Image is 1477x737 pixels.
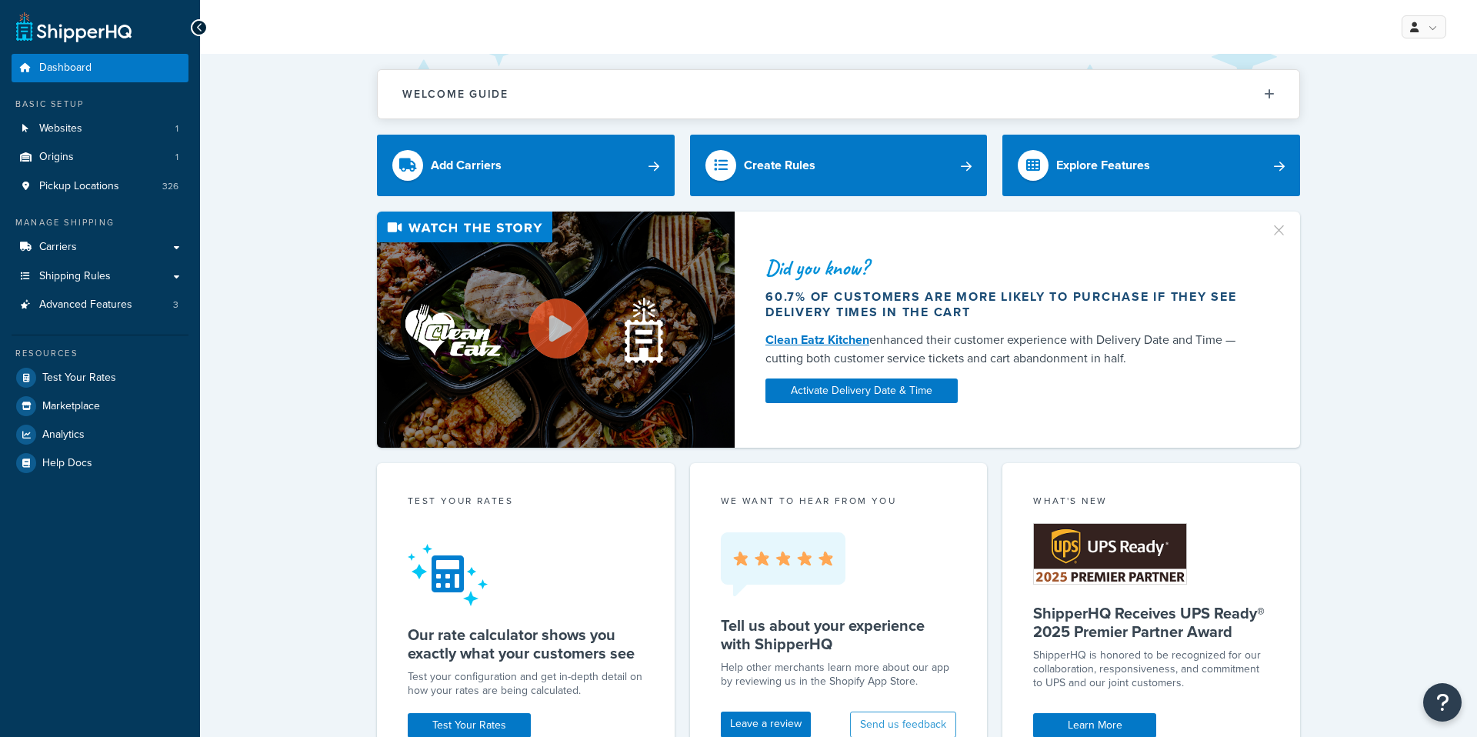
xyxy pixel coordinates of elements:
div: Basic Setup [12,98,188,111]
a: Pickup Locations326 [12,172,188,201]
p: ShipperHQ is honored to be recognized for our collaboration, responsiveness, and commitment to UP... [1033,649,1269,690]
div: What's New [1033,494,1269,512]
span: Origins [39,151,74,164]
span: Advanced Features [39,298,132,312]
div: Test your rates [408,494,644,512]
h5: Tell us about your experience with ShipperHQ [721,616,957,653]
div: Did you know? [765,257,1252,278]
span: Pickup Locations [39,180,119,193]
span: 326 [162,180,178,193]
li: Advanced Features [12,291,188,319]
a: Test Your Rates [12,364,188,392]
li: Origins [12,143,188,172]
div: Add Carriers [431,155,502,176]
span: 1 [175,151,178,164]
span: Help Docs [42,457,92,470]
span: 1 [175,122,178,135]
a: Dashboard [12,54,188,82]
span: 3 [173,298,178,312]
li: Pickup Locations [12,172,188,201]
div: Explore Features [1056,155,1150,176]
span: Marketplace [42,400,100,413]
button: Welcome Guide [378,70,1299,118]
div: Create Rules [744,155,815,176]
div: enhanced their customer experience with Delivery Date and Time — cutting both customer service ti... [765,331,1252,368]
p: we want to hear from you [721,494,957,508]
h5: ShipperHQ Receives UPS Ready® 2025 Premier Partner Award [1033,604,1269,641]
span: Carriers [39,241,77,254]
h5: Our rate calculator shows you exactly what your customers see [408,625,644,662]
a: Add Carriers [377,135,675,196]
span: Dashboard [39,62,92,75]
a: Help Docs [12,449,188,477]
li: Websites [12,115,188,143]
a: Marketplace [12,392,188,420]
a: Clean Eatz Kitchen [765,331,869,348]
a: Analytics [12,421,188,449]
a: Shipping Rules [12,262,188,291]
span: Test Your Rates [42,372,116,385]
p: Help other merchants learn more about our app by reviewing us in the Shopify App Store. [721,661,957,689]
span: Websites [39,122,82,135]
button: Open Resource Center [1423,683,1462,722]
img: Video thumbnail [377,212,735,448]
div: 60.7% of customers are more likely to purchase if they see delivery times in the cart [765,289,1252,320]
span: Shipping Rules [39,270,111,283]
a: Carriers [12,233,188,262]
a: Advanced Features3 [12,291,188,319]
a: Origins1 [12,143,188,172]
div: Test your configuration and get in-depth detail on how your rates are being calculated. [408,670,644,698]
span: Analytics [42,429,85,442]
a: Activate Delivery Date & Time [765,379,958,403]
a: Websites1 [12,115,188,143]
a: Create Rules [690,135,988,196]
h2: Welcome Guide [402,88,508,100]
div: Manage Shipping [12,216,188,229]
div: Resources [12,347,188,360]
a: Explore Features [1002,135,1300,196]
